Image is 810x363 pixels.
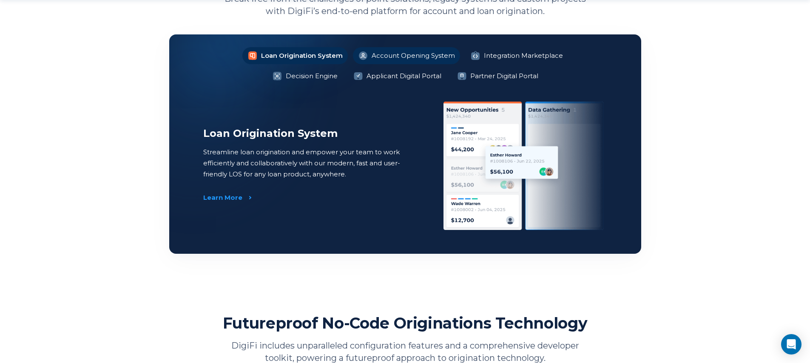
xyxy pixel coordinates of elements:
[348,68,446,85] li: Applicant Digital Portal
[223,313,588,333] h2: Futureproof No-Code Originations Technology
[203,127,405,140] h2: Loan Origination System
[452,68,543,85] li: Partner Digital Portal
[465,47,568,64] li: Integration Marketplace
[242,47,348,64] li: Loan Origination System
[203,193,242,202] div: Learn More
[353,47,460,64] li: Account Opening System
[443,102,608,230] img: Loan Origination System
[781,334,801,354] div: Open Intercom Messenger
[203,193,248,202] a: Learn More
[267,68,343,85] li: Decision Engine
[203,147,405,180] p: Streamline loan origination and empower your team to work efficiently and collaboratively with ou...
